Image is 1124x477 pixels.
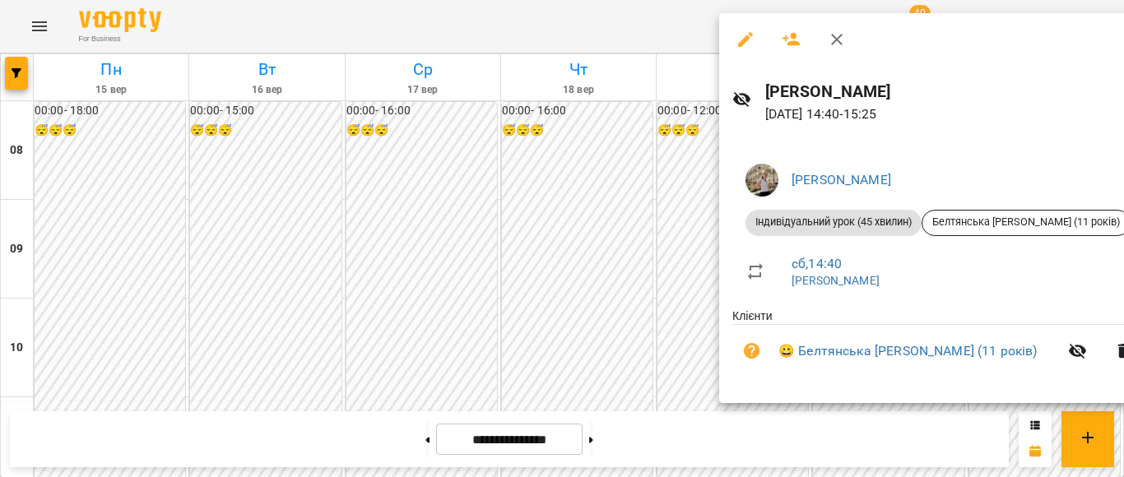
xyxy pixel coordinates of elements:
a: [PERSON_NAME] [792,274,880,287]
button: Візит ще не сплачено. Додати оплату? [732,331,772,371]
a: [PERSON_NAME] [792,172,891,188]
a: сб , 14:40 [792,256,842,271]
a: 😀 Белтянська [PERSON_NAME] (11 років) [778,341,1037,361]
span: Індивідуальний урок (45 хвилин) [745,215,922,229]
img: 3b46f58bed39ef2acf68cc3a2c968150.jpeg [745,164,778,197]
